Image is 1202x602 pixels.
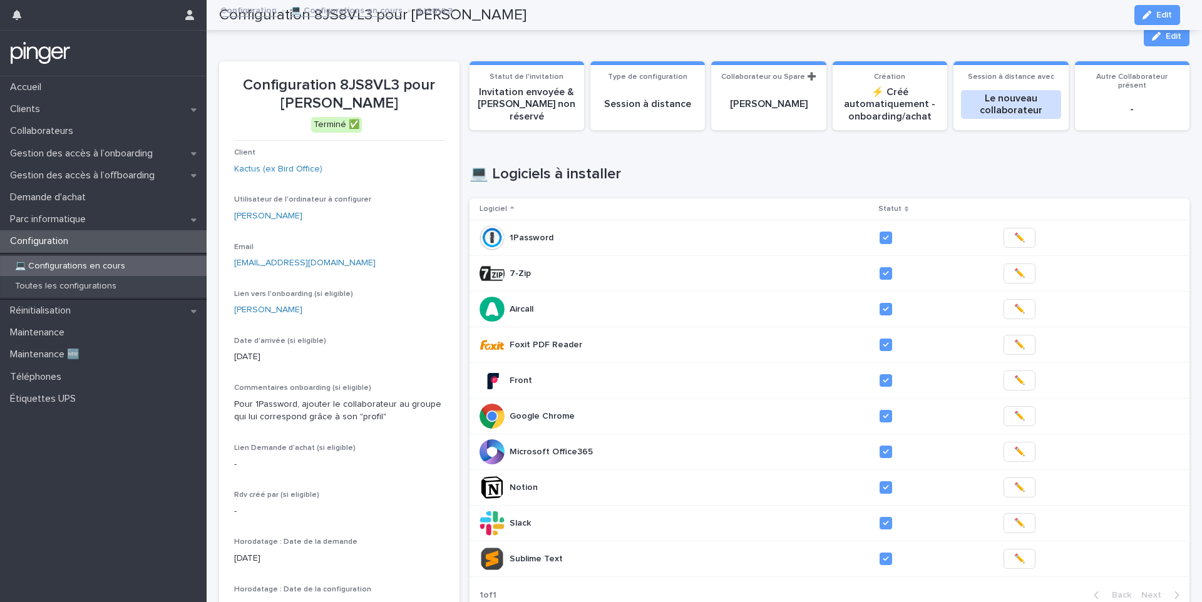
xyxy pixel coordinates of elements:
button: Next [1136,589,1189,601]
tr: Microsoft Office365Microsoft Office365 ✏️ [470,434,1190,469]
div: Le nouveau collaborateur [961,90,1061,119]
span: ✏️ [1014,553,1025,565]
span: ✏️ [1014,267,1025,280]
button: ✏️ [1004,299,1035,319]
p: - [1082,103,1182,115]
p: 1Password [510,230,556,243]
p: Toutes les configurations [5,281,126,292]
p: Statut [878,202,902,216]
span: Edit [1166,32,1181,41]
p: Demande d'achat [5,191,96,203]
span: Next [1141,591,1169,599]
button: ✏️ [1004,228,1035,248]
p: Étiquettes UPS [5,393,86,405]
span: Session à distance avec [968,73,1054,81]
button: ✏️ [1004,406,1035,426]
a: [PERSON_NAME] [234,304,302,317]
p: Microsoft Office365 [510,444,595,457]
span: Rdv créé par (si eligible) [234,491,319,499]
span: ✏️ [1014,481,1025,494]
span: ✏️ [1014,410,1025,422]
p: - [234,505,444,518]
p: Pour 1Password, ajouter le collaborateur au groupe qui lui correspond grâce à son "profil" [234,398,444,424]
a: [EMAIL_ADDRESS][DOMAIN_NAME] [234,258,376,267]
p: Réinitialisation [5,305,81,317]
p: Maintenance [5,327,74,339]
button: ✏️ [1004,263,1035,283]
a: 💻 Configurations en cours [290,3,403,17]
button: ✏️ [1004,335,1035,355]
p: Invitation envoyée & [PERSON_NAME] non réservé [477,86,577,123]
span: Horodatage : Date de la demande [234,538,357,546]
p: Sublime Text [510,551,565,564]
p: Téléphones [5,371,71,383]
h1: 💻 Logiciels à installer [470,165,1190,183]
tr: Sublime TextSublime Text ✏️ [470,541,1190,576]
span: ✏️ [1014,339,1025,351]
p: ⚡ Créé automatiquement - onboarding/achat [840,86,940,123]
tr: AircallAircall ✏️ [470,291,1190,327]
p: Gestion des accès à l’onboarding [5,148,163,160]
tr: 1Password1Password ✏️ [470,220,1190,255]
span: Email [234,243,254,251]
tr: NotionNotion ✏️ [470,469,1190,505]
p: Google Chrome [510,409,577,422]
span: ✏️ [1014,232,1025,244]
p: Maintenance 🆕 [5,349,90,360]
a: Configuration [220,3,277,17]
tr: Google ChromeGoogle Chrome ✏️ [470,398,1190,434]
p: 8JS8VL3 [416,3,453,17]
p: 💻 Configurations en cours [5,261,135,272]
button: Edit [1144,26,1189,46]
tr: Foxit PDF ReaderFoxit PDF Reader ✏️ [470,327,1190,362]
span: ✏️ [1014,517,1025,529]
span: Type de configuration [608,73,687,81]
span: Back [1104,591,1131,599]
button: ✏️ [1004,477,1035,497]
span: Autre Collaborateur présent [1096,73,1168,89]
button: ✏️ [1004,549,1035,569]
p: [DATE] [234,350,444,364]
span: Date d'arrivée (si eligible) [234,337,326,345]
button: Back [1084,589,1136,601]
span: Lien Demande d'achat (si eligible) [234,444,356,452]
button: ✏️ [1004,442,1035,462]
p: [DATE] [234,552,444,565]
p: Logiciel [480,202,507,216]
a: [PERSON_NAME] [234,210,302,223]
p: - [234,458,444,471]
span: ✏️ [1014,446,1025,458]
p: 7-Zip [510,266,533,279]
span: Création [874,73,905,81]
img: mTgBEunGTSyRkCgitkcU [10,41,71,66]
p: Clients [5,103,50,115]
span: Horodatage : Date de la configuration [234,586,371,593]
p: Accueil [5,81,51,93]
span: Utilisateur de l'ordinateur à configurer [234,196,371,203]
p: Front [510,373,535,386]
span: ✏️ [1014,374,1025,387]
button: ✏️ [1004,370,1035,390]
a: Kactus (ex Bird Office) [234,163,322,176]
span: Commentaires onboarding (si eligible) [234,384,371,392]
p: [PERSON_NAME] [719,98,818,110]
div: Terminé ✅ [311,117,362,133]
tr: FrontFront ✏️ [470,362,1190,398]
p: Slack [510,516,533,529]
p: Notion [510,480,540,493]
button: ✏️ [1004,513,1035,533]
span: Client [234,149,255,156]
span: Lien vers l'onboarding (si eligible) [234,290,353,298]
p: Foxit PDF Reader [510,337,585,350]
p: Gestion des accès à l’offboarding [5,170,165,181]
p: Parc informatique [5,213,96,225]
tr: 7-Zip7-Zip ✏️ [470,255,1190,291]
span: Statut de l'invitation [490,73,563,81]
p: Session à distance [598,98,697,110]
span: Collaborateur ou Spare ➕ [721,73,816,81]
p: Collaborateurs [5,125,83,137]
span: ✏️ [1014,303,1025,315]
tr: SlackSlack ✏️ [470,505,1190,541]
p: Configuration 8JS8VL3 pour [PERSON_NAME] [234,76,444,113]
p: Configuration [5,235,78,247]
